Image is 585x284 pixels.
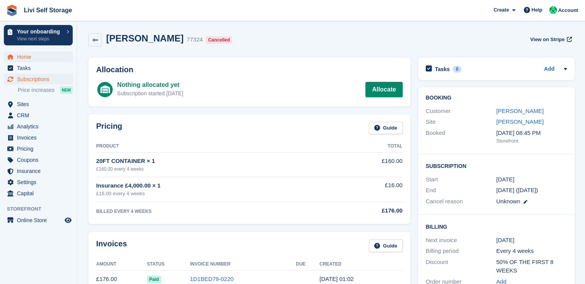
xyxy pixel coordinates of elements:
div: BILLED EVERY 4 WEEKS [96,208,327,215]
div: Discount [426,258,497,275]
div: Cancelled [206,36,232,44]
a: [PERSON_NAME] [496,108,543,114]
span: Settings [17,177,63,188]
td: £160.00 [327,153,402,177]
span: Subscriptions [17,74,63,85]
a: menu [4,110,73,121]
div: 0 [453,66,462,73]
div: Next invoice [426,236,497,245]
a: Add [544,65,554,74]
span: Coupons [17,154,63,165]
span: Create [493,6,509,14]
span: Account [558,7,578,14]
div: Storefront [496,137,567,145]
a: Guide [369,122,403,135]
a: Price increases NEW [18,86,73,94]
div: End [426,186,497,195]
h2: Pricing [96,122,122,135]
h2: Billing [426,223,567,230]
span: Unknown [496,198,520,204]
span: Online Store [17,215,63,226]
span: Capital [17,188,63,199]
div: Cancel reason [426,197,497,206]
span: Tasks [17,63,63,73]
a: Preview store [63,216,73,225]
div: Every 4 weeks [496,247,567,256]
td: £16.00 [327,177,402,202]
div: Customer [426,107,497,116]
p: View next steps [17,35,63,42]
span: Pricing [17,143,63,154]
a: menu [4,121,73,132]
span: Insurance [17,166,63,176]
div: £160.00 every 4 weeks [96,166,327,173]
span: Storefront [7,205,77,213]
span: Analytics [17,121,63,132]
div: Billing period [426,247,497,256]
div: Insurance £4,000.00 × 1 [96,181,327,190]
h2: [PERSON_NAME] [106,33,183,43]
a: Your onboarding View next steps [4,25,73,45]
a: menu [4,63,73,73]
div: £16.00 every 4 weeks [96,190,327,198]
h2: Tasks [435,66,450,73]
img: Joe Robertson [549,6,557,14]
h2: Subscription [426,162,567,169]
h2: Booking [426,95,567,101]
th: Status [147,258,190,271]
a: menu [4,154,73,165]
h2: Invoices [96,239,127,252]
a: menu [4,51,73,62]
time: 2025-07-17 00:02:25 UTC [320,276,354,282]
img: stora-icon-8386f47178a22dfd0bd8f6a31ec36ba5ce8667c1dd55bd0f319d3a0aa187defe.svg [6,5,18,16]
div: 77324 [187,35,203,44]
span: Price increases [18,86,55,94]
span: Invoices [17,132,63,143]
a: View on Stripe [527,33,573,46]
h2: Allocation [96,65,403,74]
div: [DATE] 08:45 PM [496,129,567,138]
th: Created [320,258,403,271]
div: Subscription started [DATE] [117,90,183,98]
span: Sites [17,99,63,110]
a: menu [4,143,73,154]
a: menu [4,132,73,143]
div: [DATE] [496,236,567,245]
div: 50% OF THE FIRST 8 WEEKS [496,258,567,275]
th: Due [296,258,320,271]
a: Guide [369,239,403,252]
a: Livi Self Storage [21,4,75,17]
div: NEW [60,86,73,94]
th: Product [96,140,327,153]
span: Paid [147,276,161,283]
div: Start [426,175,497,184]
a: [PERSON_NAME] [496,118,543,125]
span: View on Stripe [530,36,564,43]
th: Amount [96,258,147,271]
div: Booked [426,129,497,145]
div: Site [426,118,497,126]
a: menu [4,166,73,176]
th: Total [327,140,402,153]
span: Help [532,6,542,14]
span: [DATE] ([DATE]) [496,187,538,193]
a: 1D1BED79-0220 [190,276,233,282]
a: menu [4,188,73,199]
span: Home [17,51,63,62]
p: Your onboarding [17,29,63,34]
th: Invoice Number [190,258,296,271]
div: £176.00 [327,206,402,215]
time: 2025-03-27 00:00:00 UTC [496,175,514,184]
div: 20FT CONTAINER × 1 [96,157,327,166]
div: Nothing allocated yet [117,80,183,90]
a: Allocate [365,82,402,97]
a: menu [4,99,73,110]
a: menu [4,177,73,188]
a: menu [4,215,73,226]
a: menu [4,74,73,85]
span: CRM [17,110,63,121]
